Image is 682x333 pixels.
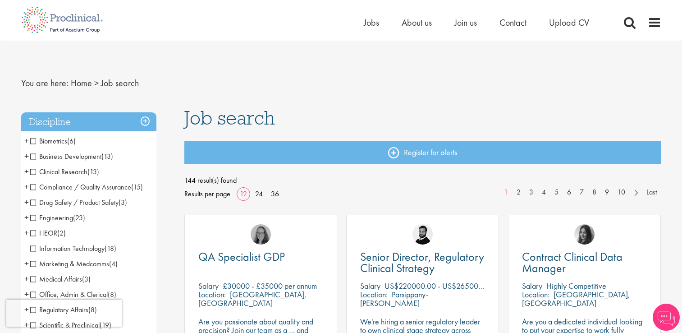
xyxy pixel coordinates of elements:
[94,77,99,89] span: >
[87,167,99,176] span: (13)
[101,152,113,161] span: (13)
[522,251,647,274] a: Contract Clinical Data Manager
[30,290,116,299] span: Office, Admin & Clerical
[24,226,29,240] span: +
[588,187,601,198] a: 8
[30,228,66,238] span: HEOR
[223,281,317,291] p: £30000 - £35000 per annum
[546,281,606,291] p: Highly Competitive
[30,213,85,222] span: Engineering
[402,17,432,28] a: About us
[563,187,576,198] a: 6
[30,274,82,284] span: Medical Affairs
[24,257,29,270] span: +
[119,198,127,207] span: (3)
[184,187,230,201] span: Results per page
[360,289,388,300] span: Location:
[252,189,266,199] a: 24
[57,228,66,238] span: (2)
[24,149,29,163] span: +
[82,274,91,284] span: (3)
[24,134,29,148] span: +
[184,141,661,164] a: Register for alerts
[537,187,550,198] a: 4
[30,228,57,238] span: HEOR
[360,289,437,325] p: Parsippany-[PERSON_NAME][GEOGRAPHIC_DATA], [GEOGRAPHIC_DATA]
[24,180,29,194] span: +
[499,17,526,28] a: Contact
[30,182,143,192] span: Compliance / Quality Assurance
[653,304,680,331] img: Chatbot
[251,224,271,245] img: Ingrid Aymes
[30,290,108,299] span: Office, Admin & Clerical
[71,77,92,89] a: breadcrumb link
[108,290,116,299] span: (8)
[30,136,76,146] span: Biometrics
[73,213,85,222] span: (23)
[105,244,116,253] span: (18)
[6,300,122,327] iframe: reCAPTCHA
[67,136,76,146] span: (6)
[364,17,379,28] a: Jobs
[30,198,127,207] span: Drug Safety / Product Safety
[522,281,542,291] span: Salary
[613,187,630,198] a: 10
[360,251,485,274] a: Senior Director, Regulatory Clinical Strategy
[30,259,118,268] span: Marketing & Medcomms
[384,281,607,291] p: US$220000.00 - US$265000 per annum + Highly Competitive Salary
[198,289,226,300] span: Location:
[237,189,250,199] a: 12
[600,187,613,198] a: 9
[184,174,661,187] span: 144 result(s) found
[30,167,99,176] span: Clinical Research
[642,187,661,198] a: Last
[575,187,588,198] a: 7
[454,17,477,28] a: Join us
[550,187,563,198] a: 5
[522,289,549,300] span: Location:
[131,182,143,192] span: (15)
[24,165,29,178] span: +
[574,224,595,245] img: Heidi Hennigan
[198,281,219,291] span: Salary
[30,198,119,207] span: Drug Safety / Product Safety
[21,77,69,89] span: You are here:
[24,272,29,286] span: +
[499,187,513,198] a: 1
[30,274,91,284] span: Medical Affairs
[24,211,29,224] span: +
[549,17,589,28] a: Upload CV
[24,195,29,209] span: +
[30,259,109,268] span: Marketing & Medcomms
[30,167,87,176] span: Clinical Research
[30,152,101,161] span: Business Development
[30,152,113,161] span: Business Development
[412,224,433,245] img: Nick Walker
[184,106,275,130] span: Job search
[268,189,282,199] a: 36
[30,182,131,192] span: Compliance / Quality Assurance
[522,289,630,308] p: [GEOGRAPHIC_DATA], [GEOGRAPHIC_DATA]
[30,213,73,222] span: Engineering
[30,244,116,253] span: Information Technology
[30,136,67,146] span: Biometrics
[198,289,307,308] p: [GEOGRAPHIC_DATA], [GEOGRAPHIC_DATA]
[21,112,156,132] h3: Discipline
[360,281,380,291] span: Salary
[360,249,484,276] span: Senior Director, Regulatory Clinical Strategy
[525,187,538,198] a: 3
[109,259,118,268] span: (4)
[522,249,622,276] span: Contract Clinical Data Manager
[512,187,525,198] a: 2
[198,249,285,264] span: QA Specialist GDP
[101,77,139,89] span: Job search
